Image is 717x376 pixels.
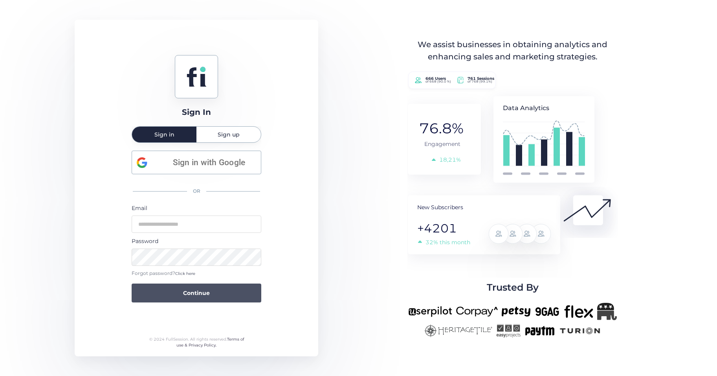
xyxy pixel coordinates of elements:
tspan: 666 Users [425,76,446,81]
tspan: of 668 (90.0 %) [425,79,451,83]
span: Sign up [218,132,240,137]
div: Email [132,204,261,212]
tspan: 761 Sessions [468,76,495,81]
img: heritagetile-new.png [424,324,492,337]
img: paytm-new.png [524,324,555,337]
div: Password [132,237,261,245]
tspan: of 768 (99.1%) [468,79,492,83]
div: Sign In [182,106,211,118]
button: Continue [132,284,261,302]
img: userpilot-new.png [408,303,452,320]
img: 9gag-new.png [534,303,560,320]
span: Click here [175,271,195,276]
tspan: 32% this month [425,239,470,246]
span: Sign in with Google [161,156,256,169]
img: Republicanlogo-bw.png [597,303,617,320]
tspan: 76.8% [419,119,464,136]
img: corpay-new.png [456,303,498,320]
span: Sign in [154,132,174,137]
div: Forgot password? [132,270,261,277]
tspan: New Subscribers [417,203,463,210]
img: flex-new.png [564,303,593,320]
tspan: +4201 [417,221,457,236]
tspan: Engagement [424,140,460,147]
div: © 2024 FullSession. All rights reserved. [146,336,248,348]
div: OR [132,183,261,200]
a: Terms of use & Privacy Policy. [176,337,244,348]
tspan: 18,21% [439,156,461,163]
span: Continue [183,289,210,297]
div: We assist businesses in obtaining analytics and enhancing sales and marketing strategies. [409,39,616,63]
tspan: Data Analytics [503,104,549,112]
span: Trusted By [487,280,539,295]
img: turion-new.png [559,324,601,337]
img: easyprojects-new.png [496,324,521,337]
img: petsy-new.png [502,303,530,320]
